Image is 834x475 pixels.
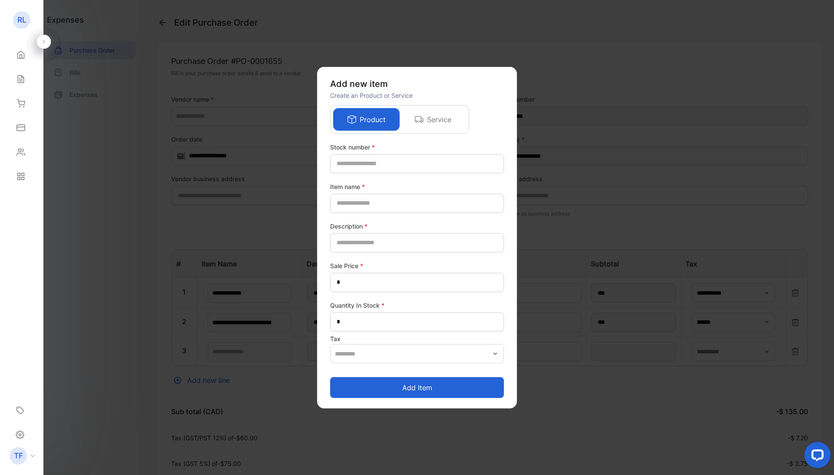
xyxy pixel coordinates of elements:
label: Sale Price [330,261,504,270]
label: Tax [330,334,504,343]
button: Add item [330,377,504,398]
p: Service [427,114,451,124]
span: Create an Product or Service [330,91,413,99]
label: Stock number [330,142,504,151]
p: Add new item [330,77,504,90]
p: Product [360,114,386,124]
label: Quantity In Stock [330,300,504,309]
label: Description [330,221,504,230]
p: RL [17,14,26,26]
p: TF [14,450,23,462]
iframe: LiveChat chat widget [798,438,834,475]
label: Item name [330,182,504,191]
